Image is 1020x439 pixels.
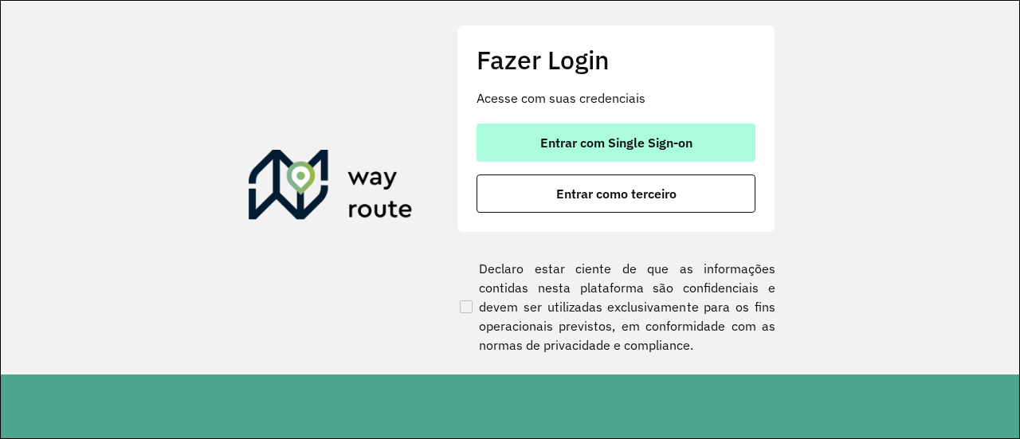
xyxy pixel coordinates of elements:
span: Entrar com Single Sign-on [540,136,692,149]
p: Acesse com suas credenciais [477,88,755,108]
button: button [477,123,755,162]
img: Roteirizador AmbevTech [249,150,413,226]
h2: Fazer Login [477,45,755,75]
span: Entrar como terceiro [556,187,677,200]
label: Declaro estar ciente de que as informações contidas nesta plataforma são confidenciais e devem se... [457,259,775,355]
button: button [477,174,755,213]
